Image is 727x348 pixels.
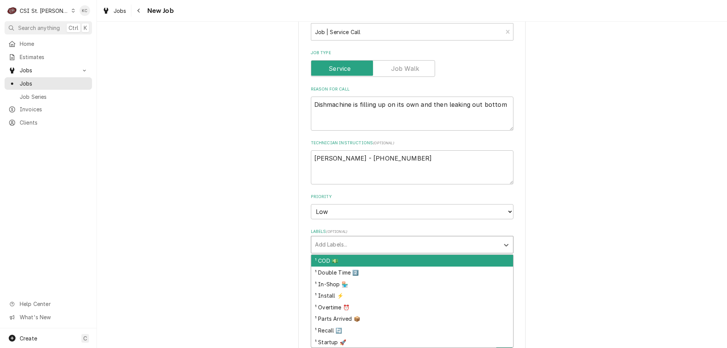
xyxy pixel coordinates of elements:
div: CSI St. Louis's Avatar [7,5,17,16]
span: New Job [145,6,174,16]
button: Navigate back [133,5,145,17]
div: C [7,5,17,16]
div: Job Type [311,50,513,77]
div: ¹ Recall 🔄 [311,325,513,336]
div: Reason For Call [311,86,513,131]
div: ¹ Startup 🚀 [311,336,513,348]
div: ¹ Parts Arrived 📦 [311,313,513,325]
a: Clients [5,116,92,129]
div: CSI St. [PERSON_NAME] [20,7,69,15]
div: Technician Instructions [311,140,513,184]
span: Estimates [20,53,88,61]
a: Estimates [5,51,92,63]
span: C [83,334,87,342]
span: Home [20,40,88,48]
span: Jobs [20,66,77,74]
div: KC [80,5,90,16]
span: Create [20,335,37,342]
span: Search anything [18,24,60,32]
span: Job Series [20,93,88,101]
label: Job Type [311,50,513,56]
span: K [84,24,87,32]
span: Invoices [20,105,88,113]
div: Kelly Christen's Avatar [80,5,90,16]
a: Invoices [5,103,92,115]
span: Ctrl [69,24,78,32]
textarea: [PERSON_NAME] - [PHONE_NUMBER] [311,150,513,184]
div: ¹ Double Time 2️⃣ [311,267,513,278]
a: Go to What's New [5,311,92,323]
div: Priority [311,194,513,219]
span: ( optional ) [373,141,394,145]
a: Jobs [5,77,92,90]
span: Jobs [20,80,88,87]
div: ¹ In-Shop 🏪 [311,278,513,290]
span: Jobs [114,7,126,15]
label: Technician Instructions [311,140,513,146]
div: ¹ Install ⚡️ [311,290,513,301]
span: What's New [20,313,87,321]
a: Home [5,37,92,50]
a: Go to Help Center [5,298,92,310]
label: Labels [311,229,513,235]
a: Job Series [5,91,92,103]
span: Clients [20,119,88,126]
button: Search anythingCtrlK [5,21,92,34]
a: Go to Jobs [5,64,92,76]
span: ( optional ) [326,229,347,234]
div: Service Type [311,16,513,41]
textarea: Dishmachine is filling up on its own and then leaking out bottom [311,97,513,131]
label: Priority [311,194,513,200]
span: Help Center [20,300,87,308]
div: ¹ COD 💵 [311,255,513,267]
div: ¹ Overtime ⏰ [311,301,513,313]
label: Reason For Call [311,86,513,92]
a: Jobs [99,5,129,17]
div: Labels [311,229,513,253]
